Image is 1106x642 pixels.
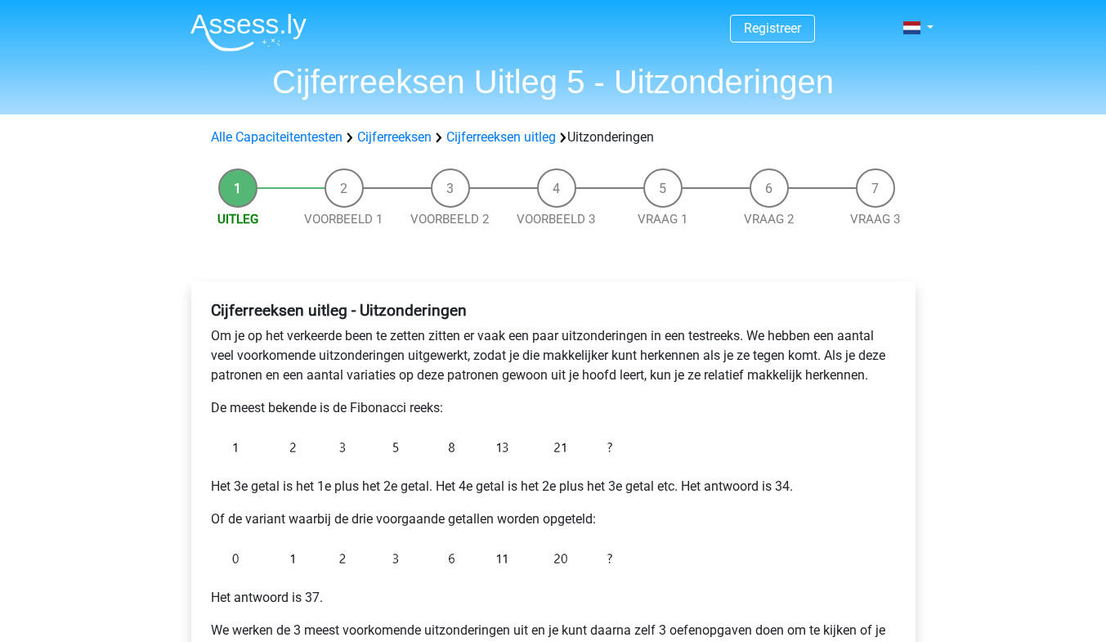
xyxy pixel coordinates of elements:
a: Alle Capaciteitentesten [211,129,343,145]
p: De meest bekende is de Fibonacci reeks: [211,398,896,418]
p: Het 3e getal is het 1e plus het 2e getal. Het 4e getal is het 2e plus het 3e getal etc. Het antwo... [211,477,896,496]
a: Vraag 3 [850,212,901,227]
img: Assessly [190,13,307,52]
a: Cijferreeksen uitleg [446,129,556,145]
div: Uitzonderingen [204,128,902,147]
img: Exceptions_intro_2.png [211,542,620,575]
a: Voorbeeld 2 [410,212,490,227]
a: Registreer [744,20,801,36]
a: Voorbeeld 3 [517,212,596,227]
h1: Cijferreeksen Uitleg 5 - Uitzonderingen [177,62,929,101]
p: Om je op het verkeerde been te zetten zitten er vaak een paar uitzonderingen in een testreeks. We... [211,326,896,385]
a: Voorbeeld 1 [304,212,383,227]
a: Cijferreeksen [357,129,432,145]
p: Het antwoord is 37. [211,588,896,608]
p: Of de variant waarbij de drie voorgaande getallen worden opgeteld: [211,510,896,529]
a: Vraag 2 [744,212,795,227]
a: Vraag 1 [638,212,688,227]
b: Cijferreeksen uitleg - Uitzonderingen [211,301,467,320]
a: Uitleg [217,212,258,227]
img: Exceptions_intro_1.png [211,431,620,464]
